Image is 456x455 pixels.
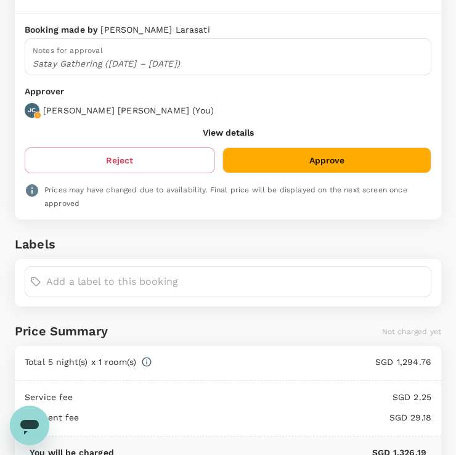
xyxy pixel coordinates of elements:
[25,391,73,403] p: Service fee
[25,23,100,36] p: Booking made by
[203,128,254,137] button: View details
[44,186,407,208] span: Prices may have changed due to availability. Final price will be displayed on the next screen onc...
[15,234,441,254] h6: Labels
[25,147,215,173] button: Reject
[15,321,108,341] h6: Price Summary
[25,85,431,98] p: Approver
[382,327,441,336] span: Not charged yet
[33,57,423,70] p: Satay Gathering ([DATE] – [DATE])
[25,356,136,368] p: Total 5 night(s) x 1 room(s)
[25,411,79,424] p: Payment fee
[152,356,431,368] p: SGD 1,294.76
[28,106,36,115] p: JC
[46,272,426,292] input: Add a label to this booking
[33,46,103,55] span: Notes for approval
[79,411,431,424] p: SGD 29.18
[100,23,210,36] p: [PERSON_NAME] Larasati
[10,406,49,445] iframe: Button to launch messaging window
[73,391,431,403] p: SGD 2.25
[222,147,431,173] button: Approve
[43,104,214,117] p: [PERSON_NAME] [PERSON_NAME] ( You )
